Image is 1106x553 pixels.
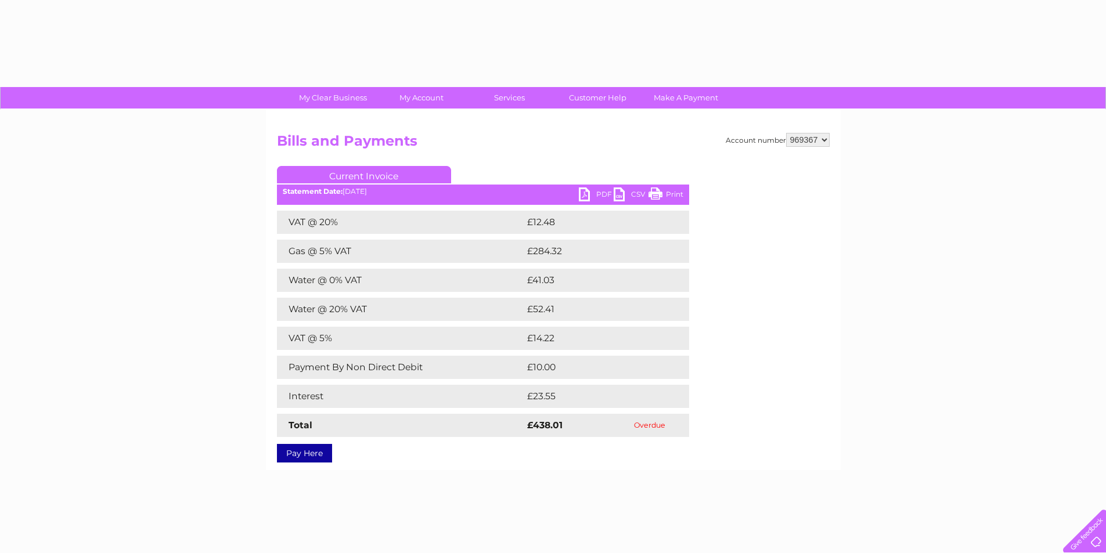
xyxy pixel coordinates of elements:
[277,187,689,196] div: [DATE]
[277,211,524,234] td: VAT @ 20%
[524,240,669,263] td: £284.32
[524,327,665,350] td: £14.22
[277,166,451,183] a: Current Invoice
[277,298,524,321] td: Water @ 20% VAT
[289,420,312,431] strong: Total
[524,298,665,321] td: £52.41
[283,187,343,196] b: Statement Date:
[524,269,665,292] td: £41.03
[462,87,557,109] a: Services
[524,385,665,408] td: £23.55
[277,385,524,408] td: Interest
[277,133,830,155] h2: Bills and Payments
[649,187,683,204] a: Print
[527,420,563,431] strong: £438.01
[550,87,646,109] a: Customer Help
[611,414,689,437] td: Overdue
[285,87,381,109] a: My Clear Business
[277,269,524,292] td: Water @ 0% VAT
[726,133,830,147] div: Account number
[579,187,614,204] a: PDF
[277,327,524,350] td: VAT @ 5%
[277,356,524,379] td: Payment By Non Direct Debit
[524,211,665,234] td: £12.48
[638,87,734,109] a: Make A Payment
[614,187,649,204] a: CSV
[373,87,469,109] a: My Account
[524,356,665,379] td: £10.00
[277,444,332,462] a: Pay Here
[277,240,524,263] td: Gas @ 5% VAT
